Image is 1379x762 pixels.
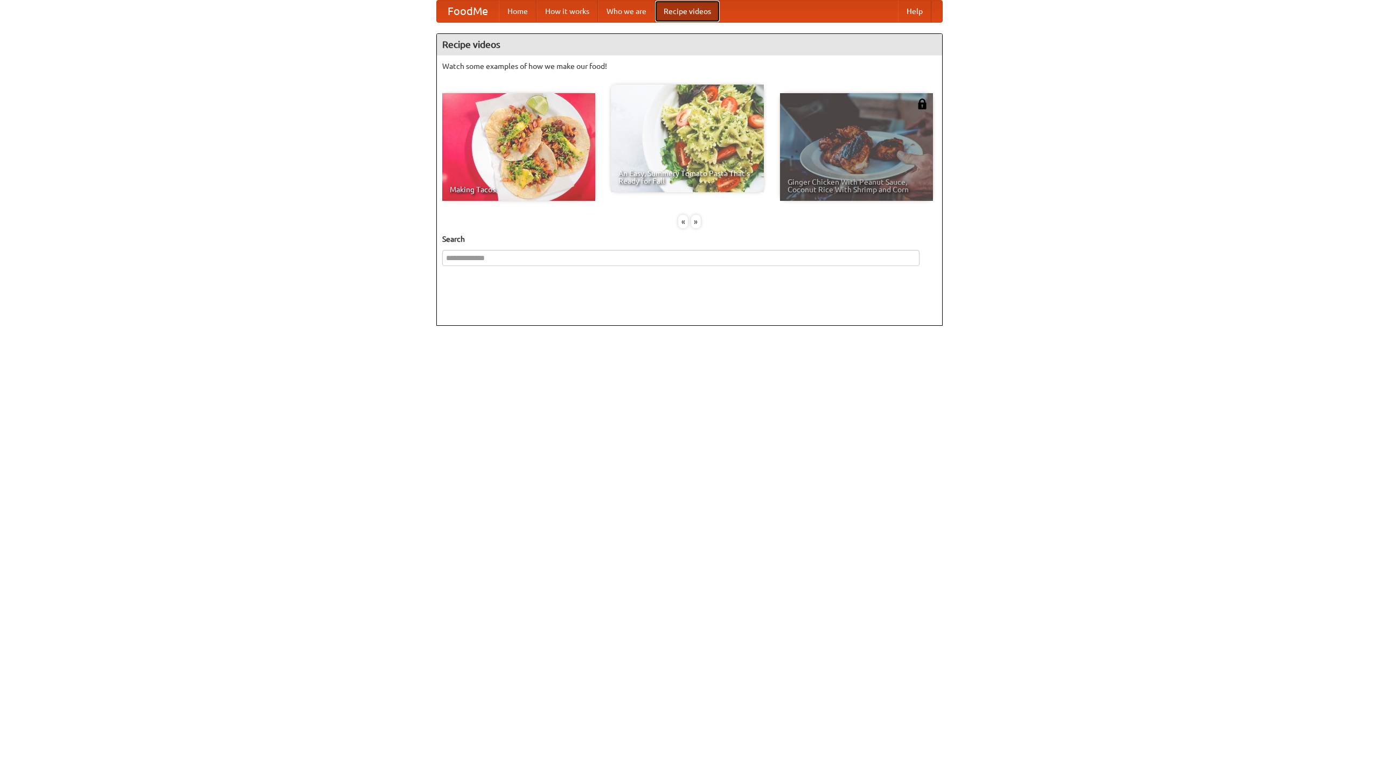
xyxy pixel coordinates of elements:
a: How it works [537,1,598,22]
img: 483408.png [917,99,928,109]
a: An Easy, Summery Tomato Pasta That's Ready for Fall [611,85,764,192]
h5: Search [442,234,937,244]
span: Making Tacos [450,186,588,193]
h4: Recipe videos [437,34,942,55]
a: Recipe videos [655,1,720,22]
a: Making Tacos [442,93,595,201]
p: Watch some examples of how we make our food! [442,61,937,72]
div: « [678,215,688,228]
span: An Easy, Summery Tomato Pasta That's Ready for Fall [618,170,756,185]
a: FoodMe [437,1,499,22]
div: » [691,215,701,228]
a: Home [499,1,537,22]
a: Help [898,1,931,22]
a: Who we are [598,1,655,22]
